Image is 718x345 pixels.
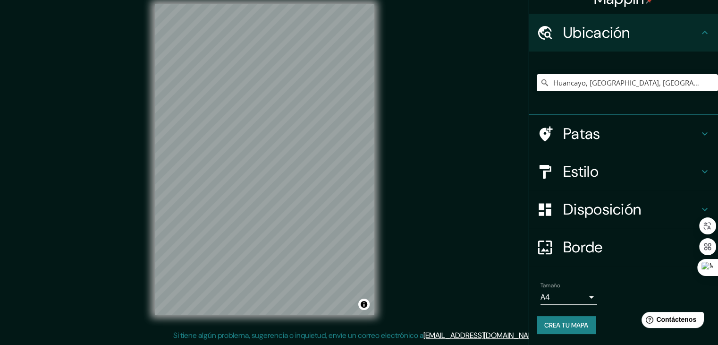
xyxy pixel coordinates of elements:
font: Estilo [563,162,599,181]
a: [EMAIL_ADDRESS][DOMAIN_NAME] [423,330,540,340]
button: Crea tu mapa [537,316,596,334]
font: A4 [541,292,550,302]
font: Patas [563,124,600,144]
input: Elige tu ciudad o zona [537,74,718,91]
font: Borde [563,237,603,257]
canvas: Mapa [155,4,374,315]
font: Tamaño [541,282,560,289]
div: Estilo [529,153,718,190]
font: Si tiene algún problema, sugerencia o inquietud, envíe un correo electrónico a [173,330,423,340]
iframe: Lanzador de widgets de ayuda [634,308,708,335]
font: Ubicación [563,23,630,43]
button: Activar o desactivar atribución [358,299,370,310]
div: Patas [529,115,718,153]
font: Crea tu mapa [544,321,588,329]
div: A4 [541,290,597,305]
div: Ubicación [529,14,718,52]
div: Borde [529,228,718,266]
div: Disposición [529,190,718,228]
font: Disposición [563,199,641,219]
